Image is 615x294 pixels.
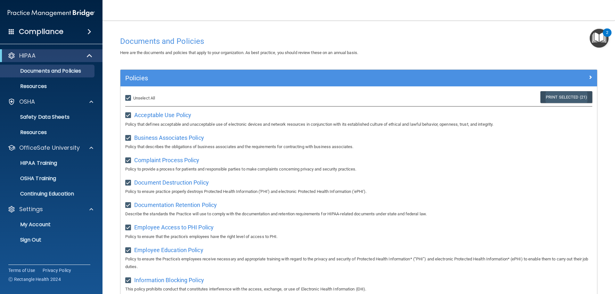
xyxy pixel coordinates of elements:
[4,221,92,228] p: My Account
[606,33,608,41] div: 2
[125,233,592,241] p: Policy to ensure that the practice's employees have the right level of access to PHI.
[8,144,93,152] a: OfficeSafe University
[4,114,92,120] p: Safety Data Sheets
[134,224,214,231] span: Employee Access to PHI Policy
[120,37,597,45] h4: Documents and Policies
[540,91,592,103] a: Print Selected (21)
[134,277,204,283] span: Information Blocking Policy
[8,267,35,274] a: Terms of Use
[8,52,93,60] a: HIPAA
[134,112,191,118] span: Acceptable Use Policy
[125,73,592,83] a: Policies
[4,237,92,243] p: Sign Out
[4,191,92,197] p: Continuing Education
[19,52,36,60] p: HIPAA
[133,96,155,100] span: Unselect All
[125,96,133,101] input: Unselect All
[590,29,609,48] button: Open Resource Center, 2 new notifications
[125,210,592,218] p: Describe the standards the Practice will use to comply with the documentation and retention requi...
[4,129,92,136] p: Resources
[19,27,63,36] h4: Compliance
[504,249,607,274] iframe: Drift Widget Chat Controller
[43,267,71,274] a: Privacy Policy
[134,157,199,163] span: Complaint Process Policy
[134,247,203,253] span: Employee Education Policy
[8,276,61,282] span: Ⓒ Rectangle Health 2024
[19,144,80,152] p: OfficeSafe University
[125,143,592,151] p: Policy that describes the obligations of business associates and the requirements for contracting...
[19,205,43,213] p: Settings
[125,188,592,195] p: Policy to ensure practice properly destroys Protected Health Information ('PHI') and electronic P...
[8,205,93,213] a: Settings
[8,7,95,20] img: PMB logo
[134,202,217,208] span: Documentation Retention Policy
[125,121,592,128] p: Policy that defines acceptable and unacceptable use of electronic devices and network resources i...
[4,160,57,166] p: HIPAA Training
[125,165,592,173] p: Policy to provide a process for patients and responsible parties to make complaints concerning pr...
[134,179,209,186] span: Document Destruction Policy
[120,50,358,55] span: Here are the documents and policies that apply to your organization. As best practice, you should...
[125,285,592,293] p: This policy prohibits conduct that constitutes interference with the access, exchange, or use of ...
[134,134,204,141] span: Business Associates Policy
[4,68,92,74] p: Documents and Policies
[4,175,56,182] p: OSHA Training
[19,98,35,106] p: OSHA
[125,75,473,82] h5: Policies
[8,98,93,106] a: OSHA
[125,255,592,271] p: Policy to ensure the Practice's employees receive necessary and appropriate training with regard ...
[4,83,92,90] p: Resources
